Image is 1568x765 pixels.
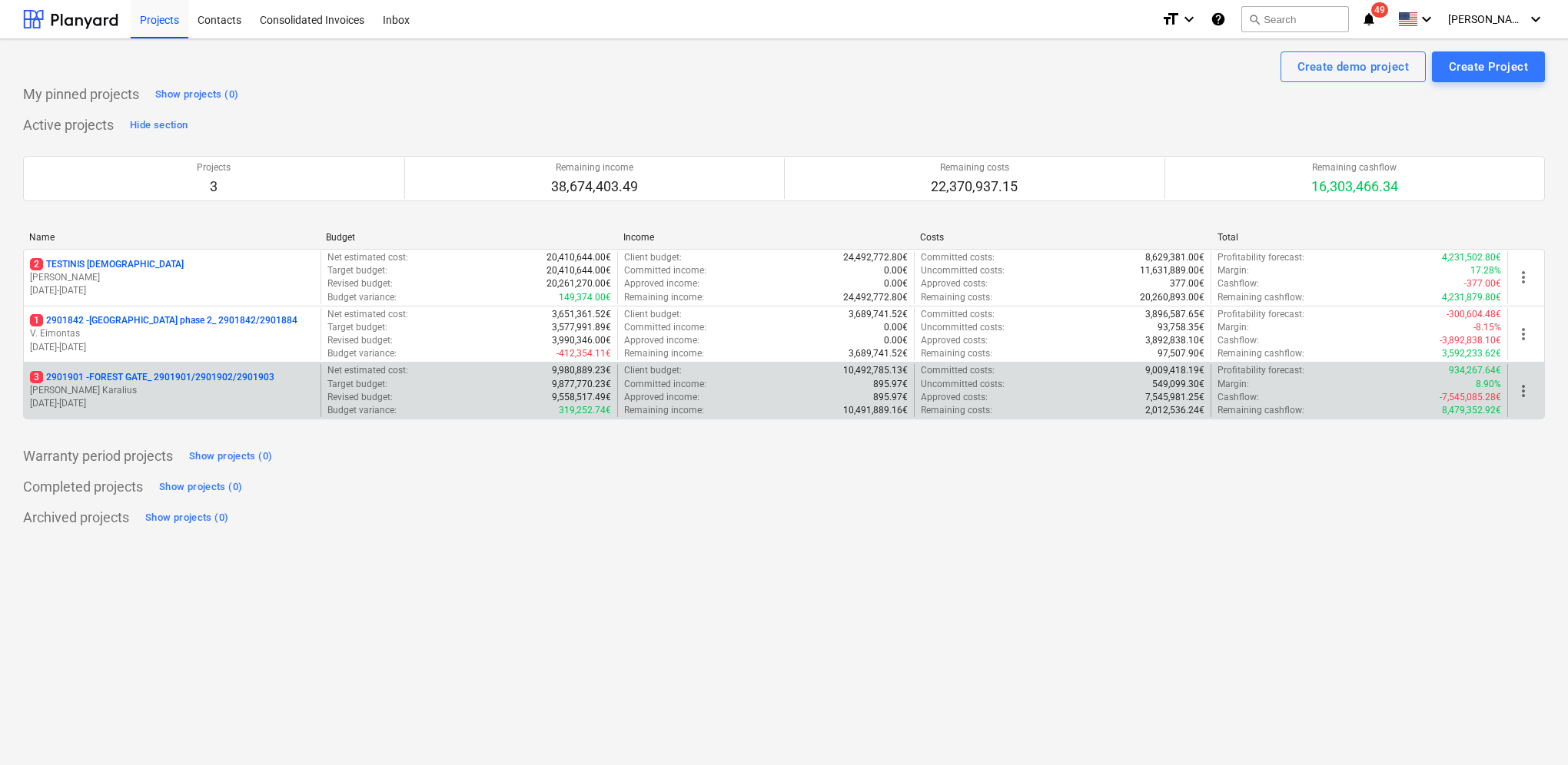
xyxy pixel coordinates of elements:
p: 4,231,879.80€ [1442,291,1501,304]
p: 20,260,893.00€ [1140,291,1204,304]
p: Committed costs : [921,251,995,264]
p: 0.00€ [884,277,908,290]
p: Cashflow : [1218,334,1259,347]
button: Create Project [1432,51,1545,82]
p: 38,674,403.49 [551,177,638,196]
p: Committed income : [624,378,706,391]
p: 7,545,981.25€ [1145,391,1204,404]
p: [DATE] - [DATE] [30,284,314,297]
p: 3,990,346.00€ [552,334,611,347]
p: 20,410,644.00€ [546,264,611,277]
p: 2,012,536.24€ [1145,404,1204,417]
p: Profitability forecast : [1218,308,1304,321]
p: Net estimated cost : [327,364,408,377]
div: Create Project [1449,57,1528,77]
span: more_vert [1514,382,1533,400]
p: Archived projects [23,508,129,527]
p: 20,410,644.00€ [546,251,611,264]
div: 12901842 -[GEOGRAPHIC_DATA] phase 2_ 2901842/2901884V. Eimontas[DATE]-[DATE] [30,314,314,353]
span: 2 [30,258,43,270]
p: Remaining costs : [921,347,992,360]
p: Remaining income [551,161,638,174]
p: 10,492,785.13€ [843,364,908,377]
p: Target budget : [327,321,387,334]
p: 3,592,233.62€ [1442,347,1501,360]
p: 16,303,466.34 [1311,177,1398,196]
p: Net estimated cost : [327,308,408,321]
div: Show projects (0) [189,448,272,465]
p: 3,892,838.10€ [1145,334,1204,347]
p: Revised budget : [327,334,393,347]
p: 9,877,770.23€ [552,378,611,391]
p: Approved costs : [921,391,988,404]
button: Hide section [126,113,191,137]
div: Hide section [130,117,188,134]
p: 93,758.35€ [1158,321,1204,334]
p: 3,577,991.89€ [552,321,611,334]
p: 3,689,741.52€ [849,308,908,321]
p: Remaining costs : [921,291,992,304]
span: [PERSON_NAME] Karalius [1448,13,1525,25]
p: 4,231,502.80€ [1442,251,1501,264]
p: 24,492,772.80€ [843,251,908,264]
p: Active projects [23,116,114,134]
p: 895.97€ [873,391,908,404]
i: format_size [1161,10,1180,28]
p: -377.00€ [1464,277,1501,290]
p: My pinned projects [23,85,139,104]
div: 32901901 -FOREST GATE_ 2901901/2901902/2901903[PERSON_NAME] Karalius[DATE]-[DATE] [30,371,314,410]
p: Client budget : [624,364,682,377]
div: Show projects (0) [159,479,242,496]
p: 0.00€ [884,334,908,347]
p: Approved income : [624,334,699,347]
span: 3 [30,371,43,383]
p: 3,896,587.65€ [1145,308,1204,321]
i: Knowledge base [1211,10,1226,28]
p: -3,892,838.10€ [1440,334,1501,347]
p: 934,267.64€ [1449,364,1501,377]
p: Committed income : [624,264,706,277]
p: 0.00€ [884,321,908,334]
p: Approved costs : [921,277,988,290]
p: 549,099.30€ [1152,378,1204,391]
div: Costs [920,232,1204,243]
p: 10,491,889.16€ [843,404,908,417]
p: Approved income : [624,277,699,290]
p: 149,374.00€ [559,291,611,304]
p: 17.28% [1470,264,1501,277]
button: Show projects (0) [151,82,242,107]
p: 2901842 - [GEOGRAPHIC_DATA] phase 2_ 2901842/2901884 [30,314,297,327]
p: 3,689,741.52€ [849,347,908,360]
p: Budget variance : [327,347,397,360]
p: Margin : [1218,321,1249,334]
p: Margin : [1218,264,1249,277]
p: Remaining costs : [921,404,992,417]
p: -300,604.48€ [1447,308,1501,321]
button: Search [1241,6,1349,32]
span: more_vert [1514,268,1533,286]
p: 97,507.90€ [1158,347,1204,360]
p: 20,261,270.00€ [546,277,611,290]
p: Remaining income : [624,347,704,360]
div: Budget [326,232,610,243]
div: Income [623,232,908,243]
p: [PERSON_NAME] [30,271,314,284]
p: -7,545,085.28€ [1440,391,1501,404]
p: Budget variance : [327,291,397,304]
button: Show projects (0) [141,505,232,530]
p: Approved costs : [921,334,988,347]
p: V. Eimontas [30,327,314,340]
p: [PERSON_NAME] Karalius [30,384,314,397]
p: -8.15% [1473,321,1501,334]
p: 895.97€ [873,378,908,391]
span: 1 [30,314,43,326]
div: Name [29,232,314,243]
p: Profitability forecast : [1218,364,1304,377]
p: 319,252.74€ [559,404,611,417]
p: Remaining cashflow [1311,161,1398,174]
p: 9,558,517.49€ [552,391,611,404]
p: Remaining costs [931,161,1018,174]
span: more_vert [1514,325,1533,343]
p: 377.00€ [1170,277,1204,290]
p: Remaining cashflow : [1218,347,1304,360]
